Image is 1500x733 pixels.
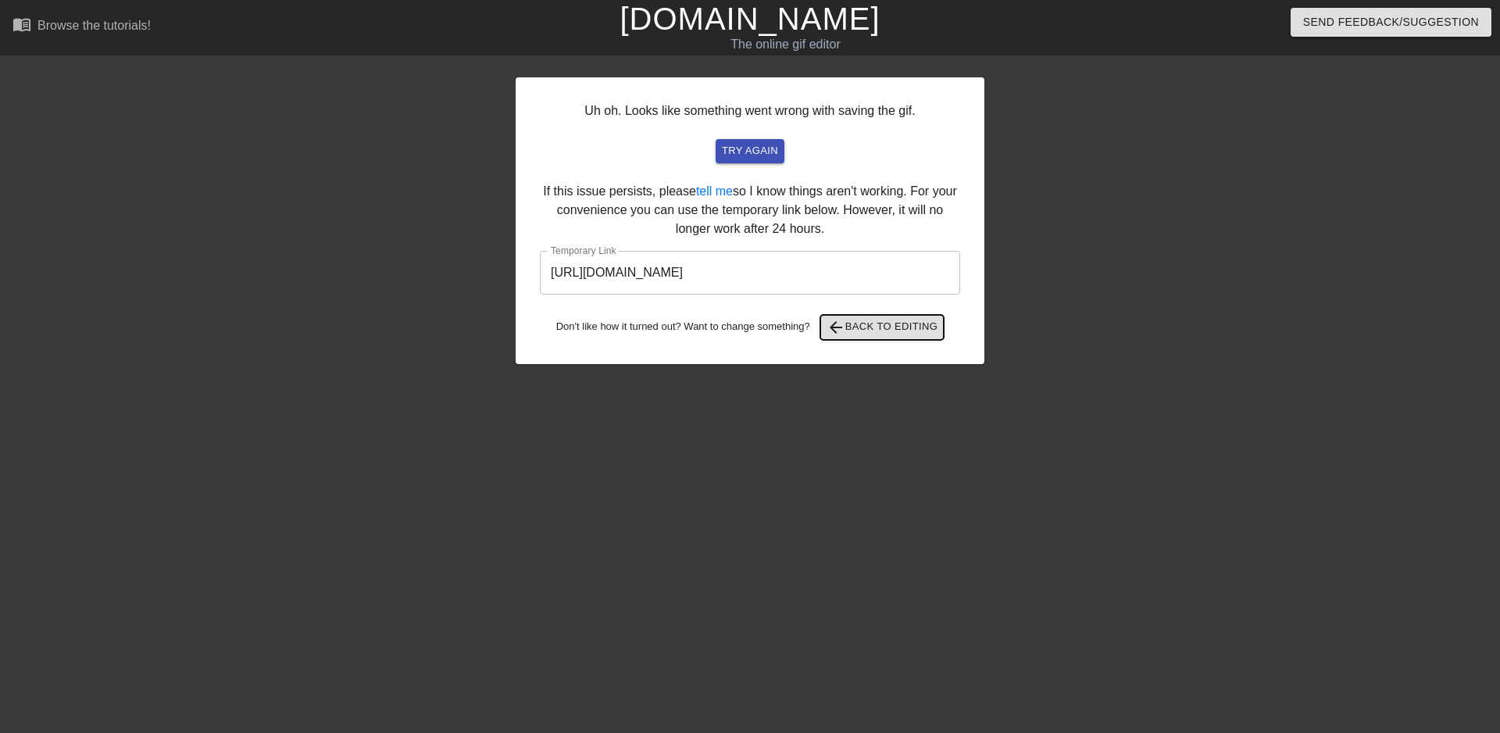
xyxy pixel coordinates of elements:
span: Back to Editing [827,318,938,337]
span: menu_book [12,15,31,34]
div: Browse the tutorials! [37,19,151,32]
a: Browse the tutorials! [12,15,151,39]
a: tell me [696,184,733,198]
div: Don't like how it turned out? Want to change something? [540,315,960,340]
input: bare [540,251,960,295]
a: [DOMAIN_NAME] [620,2,880,36]
span: Send Feedback/Suggestion [1303,13,1479,32]
span: try again [722,142,778,160]
button: Send Feedback/Suggestion [1291,8,1491,37]
div: The online gif editor [508,35,1063,54]
button: Back to Editing [820,315,945,340]
div: Uh oh. Looks like something went wrong with saving the gif. If this issue persists, please so I k... [516,77,984,364]
button: try again [716,139,784,163]
span: arrow_back [827,318,845,337]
